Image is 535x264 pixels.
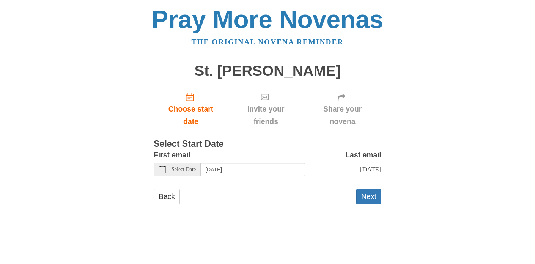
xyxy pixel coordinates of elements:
[161,103,220,128] span: Choose start date
[360,165,381,173] span: [DATE]
[228,86,304,132] div: Click "Next" to confirm your start date first.
[311,103,374,128] span: Share your novena
[304,86,381,132] div: Click "Next" to confirm your start date first.
[154,63,381,79] h1: St. [PERSON_NAME]
[152,5,384,33] a: Pray More Novenas
[236,103,296,128] span: Invite your friends
[356,189,381,204] button: Next
[154,86,228,132] a: Choose start date
[154,189,180,204] a: Back
[154,149,190,161] label: First email
[192,38,344,46] a: The original novena reminder
[154,139,381,149] h3: Select Start Date
[345,149,381,161] label: Last email
[172,167,196,172] span: Select Date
